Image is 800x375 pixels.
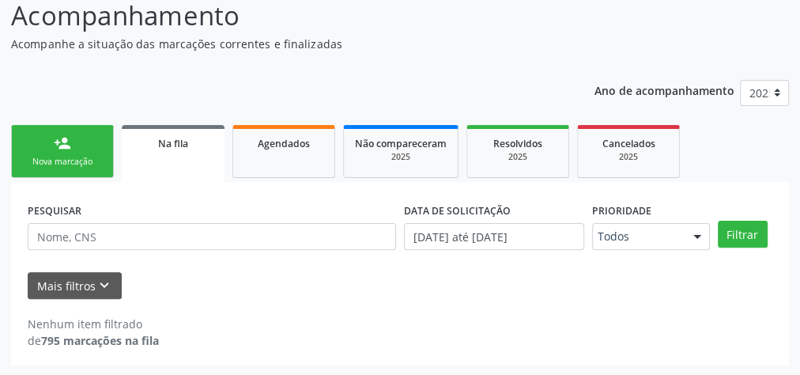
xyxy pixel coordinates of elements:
[54,134,71,152] div: person_add
[28,272,122,300] button: Mais filtroskeyboard_arrow_down
[493,137,542,150] span: Resolvidos
[594,80,734,100] p: Ano de acompanhamento
[28,316,159,332] div: Nenhum item filtrado
[11,36,556,52] p: Acompanhe a situação das marcações correntes e finalizadas
[602,137,655,150] span: Cancelados
[41,333,159,348] strong: 795 marcações na fila
[158,137,188,150] span: Na fila
[28,223,396,250] input: Nome, CNS
[404,199,511,223] label: DATA DE SOLICITAÇÃO
[589,151,668,163] div: 2025
[478,151,557,163] div: 2025
[404,223,584,250] input: Selecione um intervalo
[355,151,447,163] div: 2025
[96,277,113,294] i: keyboard_arrow_down
[28,199,81,223] label: PESQUISAR
[592,199,651,223] label: Prioridade
[258,137,310,150] span: Agendados
[23,156,102,168] div: Nova marcação
[718,221,768,248] button: Filtrar
[28,332,159,349] div: de
[355,137,447,150] span: Não compareceram
[598,229,677,244] span: Todos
